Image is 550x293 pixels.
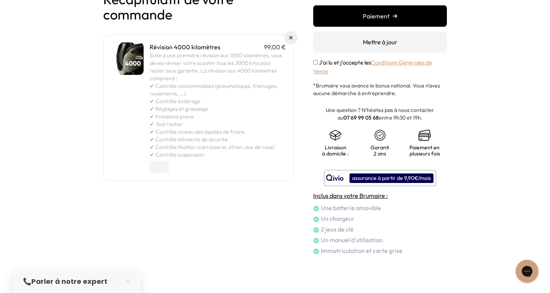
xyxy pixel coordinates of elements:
button: Paiement [313,5,447,27]
a: Conditions Générales de Vente [313,59,432,75]
p: ✔ Contrôle suspension [150,151,286,159]
img: logo qivio [326,173,344,183]
p: Garanti 2 ans [366,144,395,157]
p: ✔ Contrôle niveau des liquides de freins [150,128,286,136]
button: Mettre à jour [313,31,447,53]
p: ✔ Pressions pneus [150,113,286,120]
img: Révision 4000 kilomètres [111,42,144,75]
p: Une question ? N'hésitez pas à nous contacter au entre 9h30 et 19h. [313,106,447,121]
img: check.png [313,238,319,244]
p: 99,00 € [264,42,286,52]
li: Un chargeur [313,214,447,223]
img: check.png [313,248,319,254]
a: Révision 4000 kilomètres [150,43,220,51]
button: assurance à partir de 9,90€/mois [324,170,436,186]
img: check.png [313,206,319,212]
img: Supprimer du panier [289,36,293,39]
p: Livraison à domicile : [321,144,350,157]
p: ✔ Contrôle consommables (pneumatiques, freinages, roulements, ...) [150,82,286,97]
img: check.png [313,216,319,222]
li: Une batterie amovible [313,203,447,212]
h4: Inclus dans votre Brumaire : [313,191,447,200]
iframe: Gorgias live chat messenger [512,257,542,285]
p: ✔ Contrôle fixation (carrosserie, étrier, axe de roue) [150,143,286,151]
p: ✔ Contrôle éclairage [150,97,286,105]
img: check.png [313,227,319,233]
p: *Brumaire vous avance le bonus national. Vous n'avez aucune démarche à entreprendre. [313,82,447,97]
p: ✔ Test routier [150,120,286,128]
p: Paiement en plusieurs fois [409,144,440,157]
label: J'ai lu et j'accepte les [313,59,432,75]
li: Immatriculation et carte grise [313,246,447,255]
p: Suite à une première révision aux 1000 kilomètres, vous devez réviser votre scooter tous les 3000... [150,52,286,82]
img: right-arrow.png [393,14,397,18]
p: ✔ Contrôle éléments de sécurité [150,136,286,143]
div: assurance à partir de 9,90€/mois [349,173,434,183]
a: 07 69 99 05 68 [343,114,379,121]
li: Un manuel d'utilisation [313,235,447,244]
img: credit-cards.png [419,129,431,141]
img: certificat-de-garantie.png [374,129,386,141]
li: 2 jeux de clé [313,225,447,234]
img: shipping.png [329,129,341,141]
p: ✔ Réglages et graissage [150,105,286,113]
